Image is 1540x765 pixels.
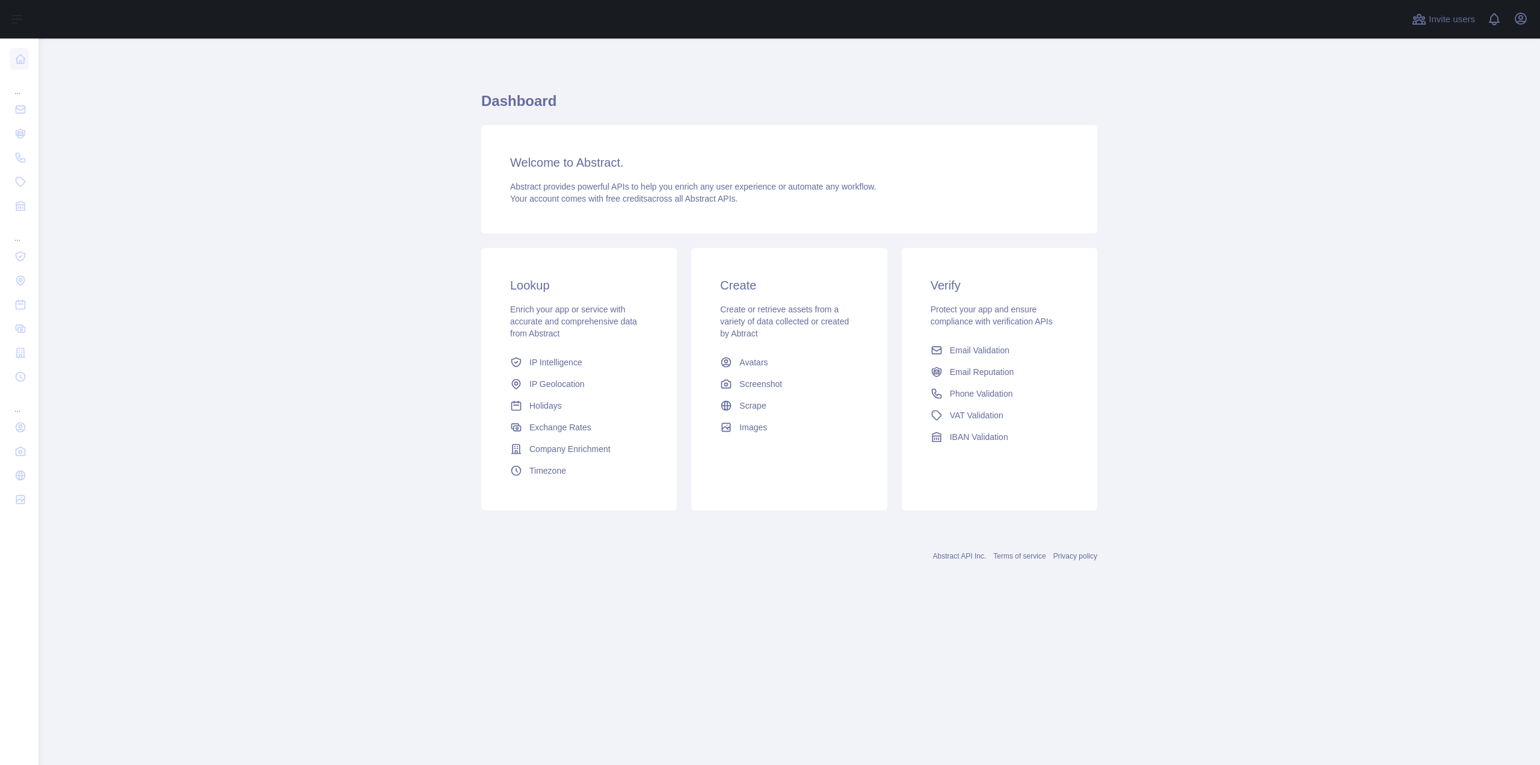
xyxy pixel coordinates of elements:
div: ... [10,72,29,96]
h3: Verify [931,277,1068,294]
span: Avatars [739,356,768,368]
a: VAT Validation [926,404,1073,426]
span: Screenshot [739,378,782,390]
a: Abstract API Inc. [933,552,987,560]
span: IP Geolocation [529,378,585,390]
a: Images [715,417,863,438]
a: Holidays [505,395,653,417]
span: Protect your app and ensure compliance with verification APIs [931,305,1053,326]
span: Your account comes with across all Abstract APIs. [510,194,738,203]
span: Email Validation [950,344,1009,356]
a: Avatars [715,352,863,373]
a: IP Intelligence [505,352,653,373]
a: IP Geolocation [505,373,653,395]
span: Invite users [1429,13,1475,26]
a: Email Reputation [926,361,1073,383]
a: Terms of service [993,552,1046,560]
span: IP Intelligence [529,356,582,368]
span: Scrape [739,400,766,412]
a: Screenshot [715,373,863,395]
span: VAT Validation [950,409,1003,421]
h1: Dashboard [481,91,1097,120]
span: Images [739,421,767,433]
h3: Welcome to Abstract. [510,154,1068,171]
div: ... [10,390,29,414]
span: free credits [606,194,647,203]
span: Holidays [529,400,562,412]
span: Create or retrieve assets from a variety of data collected or created by Abtract [720,305,849,338]
button: Invite users [1409,10,1477,29]
span: Email Reputation [950,366,1014,378]
a: IBAN Validation [926,426,1073,448]
a: Privacy policy [1053,552,1097,560]
span: Abstract provides powerful APIs to help you enrich any user experience or automate any workflow. [510,182,876,191]
a: Timezone [505,460,653,482]
span: Exchange Rates [529,421,591,433]
a: Exchange Rates [505,417,653,438]
span: Enrich your app or service with accurate and comprehensive data from Abstract [510,305,637,338]
h3: Lookup [510,277,648,294]
span: Company Enrichment [529,443,611,455]
h3: Create [720,277,858,294]
a: Phone Validation [926,383,1073,404]
span: IBAN Validation [950,431,1008,443]
span: Phone Validation [950,388,1013,400]
span: Timezone [529,465,566,477]
a: Scrape [715,395,863,417]
a: Email Validation [926,339,1073,361]
a: Company Enrichment [505,438,653,460]
div: ... [10,219,29,243]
